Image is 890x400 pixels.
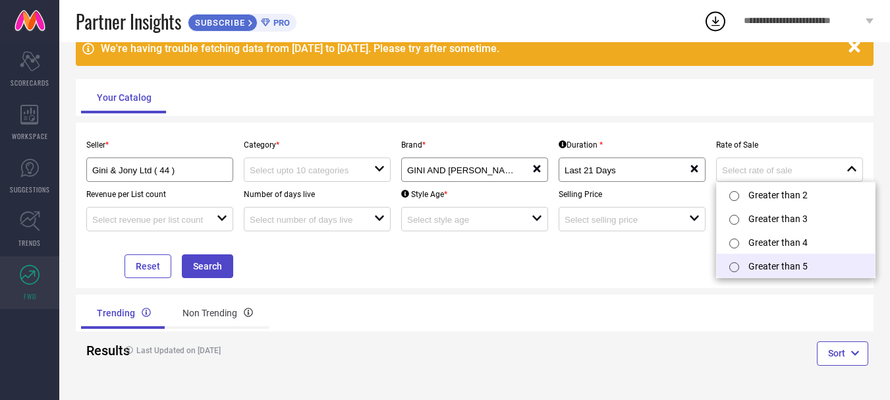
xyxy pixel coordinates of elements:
[86,343,108,358] h2: Results
[250,165,362,175] input: Select upto 10 categories
[401,140,548,150] p: Brand
[86,140,233,150] p: Seller
[12,131,48,141] span: WORKSPACE
[407,165,519,175] input: Select brands
[704,9,727,33] div: Open download list
[565,215,677,225] input: Select selling price
[92,163,227,176] div: Gini & Jony Ltd ( 44 )
[717,183,875,206] li: Greater than 2
[24,291,36,301] span: FWD
[101,42,842,55] div: We're having trouble fetching data from [DATE] to [DATE]. Please try after sometime.
[244,190,391,199] p: Number of days live
[92,165,214,175] input: Select seller
[167,297,269,329] div: Non Trending
[401,190,447,199] div: Style Age
[717,254,875,277] li: Greater than 5
[119,346,431,355] h4: Last Updated on [DATE]
[722,165,834,175] input: Select rate of sale
[717,230,875,254] li: Greater than 4
[11,78,49,88] span: SCORECARDS
[81,297,167,329] div: Trending
[188,18,248,28] span: SUBSCRIBE
[407,215,519,225] input: Select style age
[250,215,362,225] input: Select number of days live
[565,165,677,175] input: Select Duration
[182,254,233,278] button: Search
[125,254,171,278] button: Reset
[559,140,603,150] div: Duration
[717,206,875,230] li: Greater than 3
[18,238,41,248] span: TRENDS
[86,190,233,199] p: Revenue per List count
[407,163,532,176] div: GINI AND JONY
[270,18,290,28] span: PRO
[76,8,181,35] span: Partner Insights
[244,140,391,150] p: Category
[10,185,50,194] span: SUGGESTIONS
[817,341,868,365] button: Sort
[559,190,706,199] p: Selling Price
[188,11,296,32] a: SUBSCRIBEPRO
[81,82,167,113] div: Your Catalog
[716,140,863,150] p: Rate of Sale
[92,215,204,225] input: Select revenue per list count
[565,163,689,176] div: Last 21 Days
